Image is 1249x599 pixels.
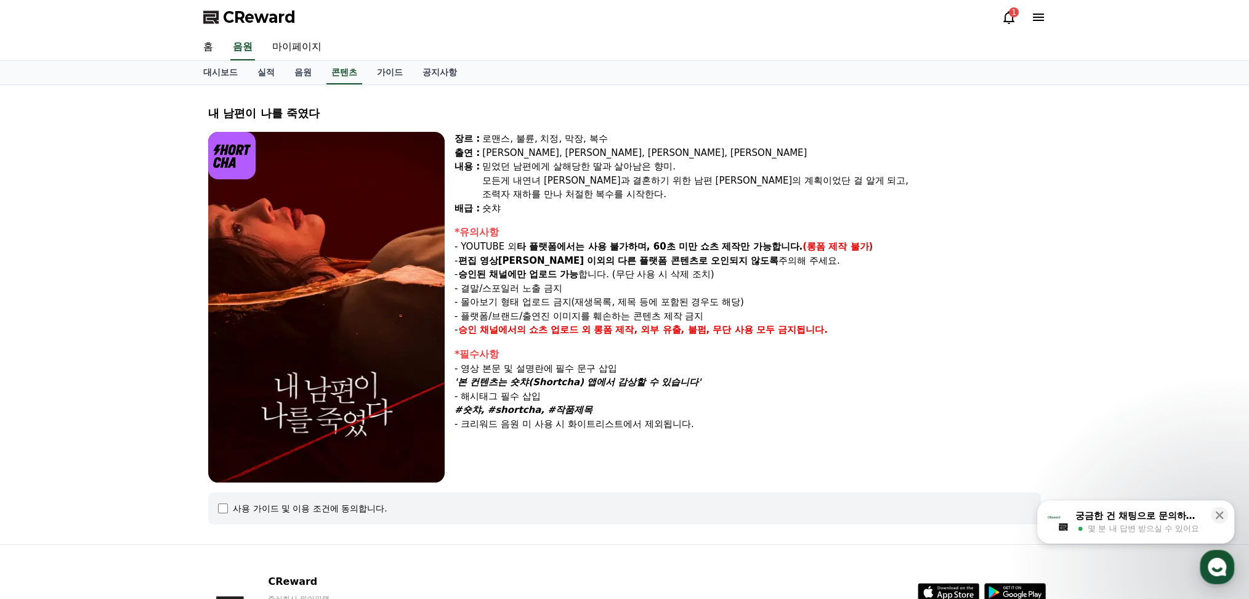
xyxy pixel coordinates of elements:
span: CReward [223,7,296,27]
strong: 편집 영상[PERSON_NAME] 이외의 [458,255,615,266]
a: 대시보드 [193,61,248,84]
strong: 승인된 채널에만 업로드 가능 [458,269,578,280]
strong: (롱폼 제작 불가) [802,241,873,252]
a: 대화 [81,391,159,422]
img: logo [208,132,256,179]
a: 가이드 [367,61,413,84]
p: - 플랫폼/브랜드/출연진 이미지를 훼손하는 콘텐츠 제작 금지 [455,309,1041,324]
p: - 크리워드 음원 미 사용 시 화이트리스트에서 제외됩니다. [455,417,1041,431]
p: - 영상 본문 및 설명란에 필수 문구 삽입 [455,362,1041,376]
a: 음원 [230,35,255,60]
a: 홈 [193,35,223,60]
p: - YOUTUBE 외 [455,240,1041,254]
span: 홈 [39,409,46,419]
p: - 합니다. (무단 사용 시 삭제 조치) [455,267,1041,282]
strong: 롱폼 제작, 외부 유출, 불펌, 무단 사용 모두 금지됩니다. [594,324,828,335]
span: 설정 [190,409,205,419]
a: 홈 [4,391,81,422]
a: 1 [1001,10,1016,25]
p: - 해시태그 필수 삽입 [455,389,1041,404]
div: 장르 : [455,132,480,146]
a: 마이페이지 [262,35,331,60]
strong: 승인 채널에서의 쇼츠 업로드 외 [458,324,591,335]
div: 1 [1009,7,1019,17]
span: 대화 [113,410,127,420]
a: 실적 [248,61,285,84]
div: *필수사항 [455,347,1041,362]
a: 콘텐츠 [326,61,362,84]
div: 내 남편이 나를 죽였다 [208,105,1041,122]
div: 숏챠 [482,202,1041,216]
div: 사용 가이드 및 이용 조건에 동의합니다. [233,502,387,515]
div: 조력자 재하를 만나 처절한 복수를 시작한다. [482,187,1041,202]
em: #숏챠, #shortcha, #작품제목 [455,404,592,415]
p: - 결말/스포일러 노출 금지 [455,282,1041,296]
div: *유의사항 [455,225,1041,240]
div: 로맨스, 불륜, 치정, 막장, 복수 [482,132,1041,146]
p: - 주의해 주세요. [455,254,1041,268]
p: - [455,323,1041,337]
a: 음원 [285,61,321,84]
div: 내용 : [455,160,480,202]
div: 모든게 내연녀 [PERSON_NAME]과 결혼하기 위한 남편 [PERSON_NAME]의 계획이었단 걸 알게 되고, [482,174,1041,188]
a: CReward [203,7,296,27]
strong: 다른 플랫폼 콘텐츠로 오인되지 않도록 [618,255,778,266]
div: 믿었던 남편에게 살해당한 딸과 살아남은 향미. [482,160,1041,174]
div: [PERSON_NAME], [PERSON_NAME], [PERSON_NAME], [PERSON_NAME] [482,146,1041,160]
a: 설정 [159,391,236,422]
p: - 몰아보기 형태 업로드 금지(재생목록, 제목 등에 포함된 경우도 해당) [455,295,1041,309]
div: 출연 : [455,146,480,160]
div: 배급 : [455,202,480,216]
strong: 타 플랫폼에서는 사용 불가하며, 60초 미만 쇼츠 제작만 가능합니다. [517,241,802,252]
img: video [208,132,445,483]
p: CReward [268,574,418,589]
em: '본 컨텐츠는 숏챠(Shortcha) 앱에서 감상할 수 있습니다' [455,377,701,388]
a: 공지사항 [413,61,467,84]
